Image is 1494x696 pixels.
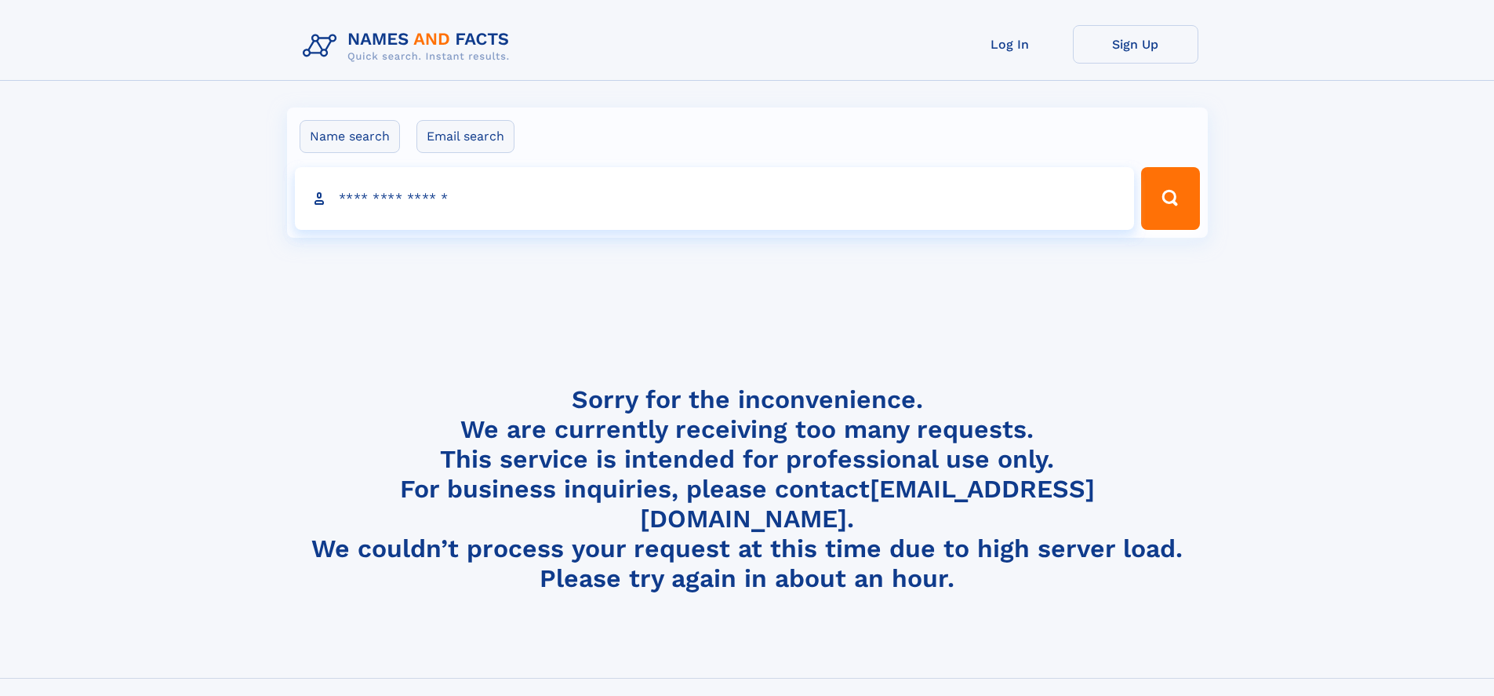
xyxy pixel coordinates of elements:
[1141,167,1199,230] button: Search Button
[300,120,400,153] label: Name search
[640,474,1095,534] a: [EMAIL_ADDRESS][DOMAIN_NAME]
[295,167,1135,230] input: search input
[296,25,522,67] img: Logo Names and Facts
[296,384,1198,594] h4: Sorry for the inconvenience. We are currently receiving too many requests. This service is intend...
[947,25,1073,64] a: Log In
[1073,25,1198,64] a: Sign Up
[416,120,514,153] label: Email search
